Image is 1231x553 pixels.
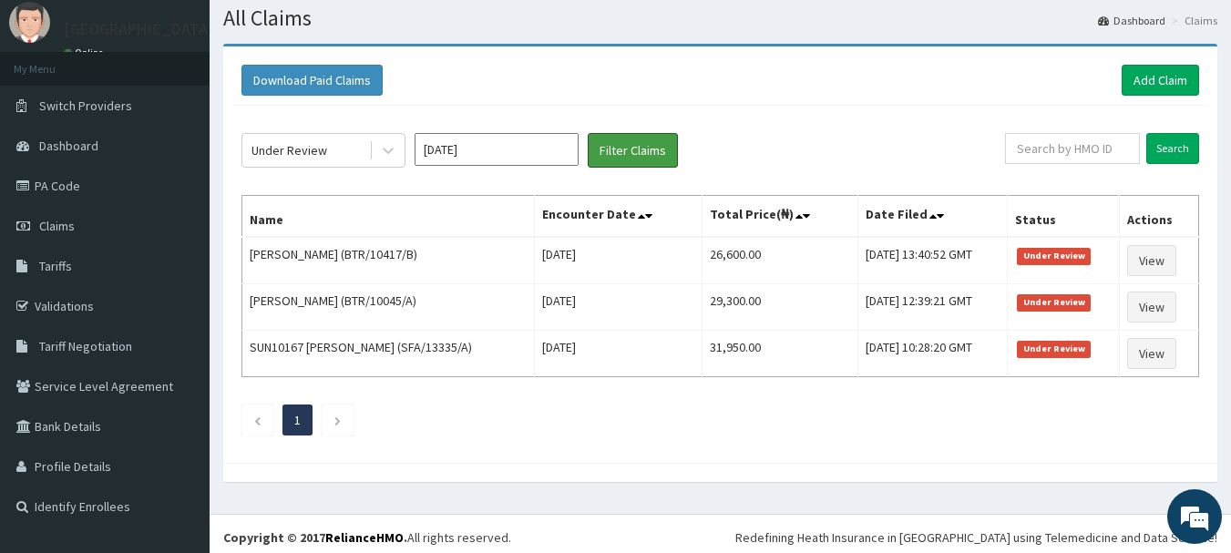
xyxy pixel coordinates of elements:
[588,133,678,168] button: Filter Claims
[1146,133,1199,164] input: Search
[242,284,535,331] td: [PERSON_NAME] (BTR/10045/A)
[106,162,251,346] span: We're online!
[534,284,702,331] td: [DATE]
[242,237,535,284] td: [PERSON_NAME] (BTR/10417/B)
[1098,13,1165,28] a: Dashboard
[39,97,132,114] span: Switch Providers
[534,196,702,238] th: Encounter Date
[64,21,214,37] p: [GEOGRAPHIC_DATA]
[857,237,1008,284] td: [DATE] 13:40:52 GMT
[325,529,404,546] a: RelianceHMO
[702,237,857,284] td: 26,600.00
[1017,294,1091,311] span: Under Review
[415,133,579,166] input: Select Month and Year
[702,196,857,238] th: Total Price(₦)
[242,331,535,377] td: SUN10167 [PERSON_NAME] (SFA/13335/A)
[95,102,306,126] div: Chat with us now
[223,6,1217,30] h1: All Claims
[294,412,301,428] a: Page 1 is your current page
[857,196,1008,238] th: Date Filed
[39,138,98,154] span: Dashboard
[34,91,74,137] img: d_794563401_company_1708531726252_794563401
[333,412,342,428] a: Next page
[64,46,108,59] a: Online
[1119,196,1198,238] th: Actions
[241,65,383,96] button: Download Paid Claims
[702,331,857,377] td: 31,950.00
[251,141,327,159] div: Under Review
[534,331,702,377] td: [DATE]
[1127,338,1176,369] a: View
[1008,196,1119,238] th: Status
[1017,248,1091,264] span: Under Review
[242,196,535,238] th: Name
[735,528,1217,547] div: Redefining Heath Insurance in [GEOGRAPHIC_DATA] using Telemedicine and Data Science!
[1127,245,1176,276] a: View
[1005,133,1140,164] input: Search by HMO ID
[39,338,132,354] span: Tariff Negotiation
[857,331,1008,377] td: [DATE] 10:28:20 GMT
[1017,341,1091,357] span: Under Review
[1127,292,1176,323] a: View
[9,2,50,43] img: User Image
[39,218,75,234] span: Claims
[299,9,343,53] div: Minimize live chat window
[39,258,72,274] span: Tariffs
[534,237,702,284] td: [DATE]
[857,284,1008,331] td: [DATE] 12:39:21 GMT
[1122,65,1199,96] a: Add Claim
[253,412,262,428] a: Previous page
[1167,13,1217,28] li: Claims
[223,529,407,546] strong: Copyright © 2017 .
[702,284,857,331] td: 29,300.00
[9,364,347,427] textarea: Type your message and hit 'Enter'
